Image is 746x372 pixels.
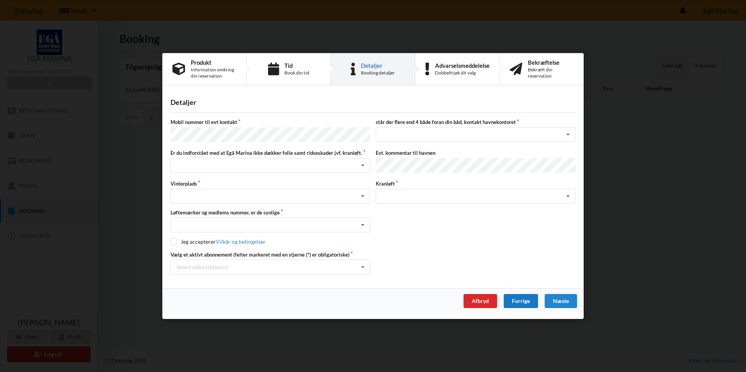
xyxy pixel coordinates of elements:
div: Afbryd [464,294,497,308]
div: Bekræftelse [528,59,574,66]
label: Vinterplads [171,180,370,187]
label: Kranløft [376,180,575,187]
div: Forrige [504,294,538,308]
div: Book din tid [284,70,309,76]
div: Information omkring din reservation [191,67,236,79]
div: Booking detaljer [361,70,395,76]
label: Jeg accepterer [171,238,266,245]
a: Vilkår og betingelser [216,238,266,245]
div: Tid [284,62,309,69]
div: Select subscription(s) [176,264,228,270]
div: Detaljer [361,62,395,69]
div: Advarselsmeddelelse [435,62,490,69]
label: Evt. kommentar til havnen [376,149,575,156]
div: Næste [545,294,577,308]
label: Vælg et aktivt abonnement (felter markeret med en stjerne (*) er obligatoriske) [171,251,370,258]
div: Produkt [191,59,236,66]
div: Detaljer [171,98,575,107]
label: Er du indforstået med at Egå Marina ikke dækker folie samt ridseskader jvf. kranløft. [171,149,370,156]
label: Mobil nummer til evt kontakt [171,119,370,126]
label: Løftemærker og medlems nummer, er de synlige [171,209,370,216]
div: Bekræft din reservation [528,67,574,79]
label: står der flere end 4 både foran din båd, kontakt havnekontoret [376,119,575,126]
div: Dobbelttjek dit valg [435,70,490,76]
